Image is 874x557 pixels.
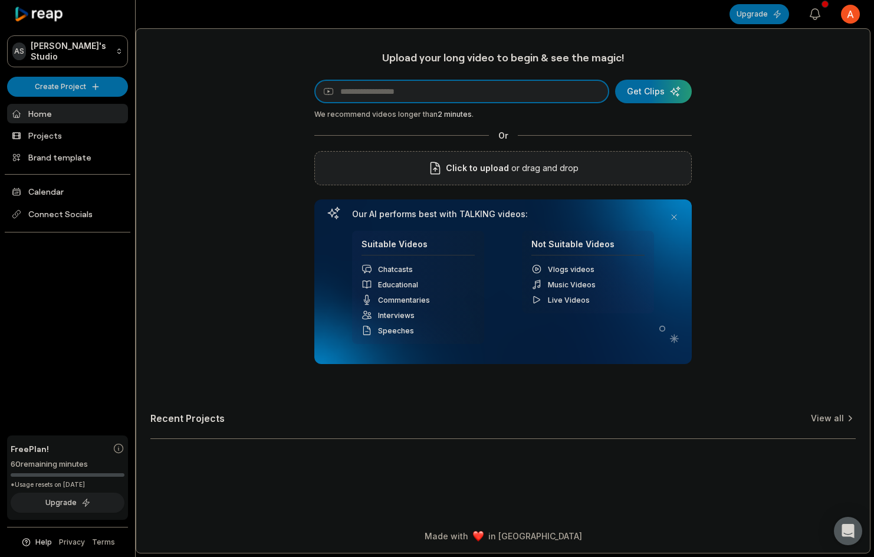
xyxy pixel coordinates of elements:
[92,537,115,548] a: Terms
[548,296,590,304] span: Live Videos
[509,161,579,175] p: or drag and drop
[7,204,128,225] span: Connect Socials
[7,126,128,145] a: Projects
[378,311,415,320] span: Interviews
[314,51,692,64] h1: Upload your long video to begin & see the magic!
[11,458,124,470] div: 60 remaining minutes
[12,42,26,60] div: AS
[352,209,654,219] h3: Our AI performs best with TALKING videos:
[615,80,692,103] button: Get Clips
[548,265,594,274] span: Vlogs videos
[473,531,484,542] img: heart emoji
[378,280,418,289] span: Educational
[314,109,692,120] div: We recommend videos longer than .
[811,412,844,424] a: View all
[7,182,128,201] a: Calendar
[378,265,413,274] span: Chatcasts
[446,161,509,175] span: Click to upload
[378,296,430,304] span: Commentaries
[7,77,128,97] button: Create Project
[35,537,52,548] span: Help
[21,537,52,548] button: Help
[378,326,414,335] span: Speeches
[548,280,596,289] span: Music Videos
[362,239,475,256] h4: Suitable Videos
[438,110,472,119] span: 2 minutes
[147,530,859,542] div: Made with in [GEOGRAPHIC_DATA]
[31,41,111,62] p: [PERSON_NAME]'s Studio
[489,129,518,142] span: Or
[531,239,645,256] h4: Not Suitable Videos
[730,4,789,24] button: Upgrade
[11,480,124,489] div: *Usage resets on [DATE]
[11,443,49,455] span: Free Plan!
[150,412,225,424] h2: Recent Projects
[59,537,85,548] a: Privacy
[7,148,128,167] a: Brand template
[7,104,128,123] a: Home
[11,493,124,513] button: Upgrade
[834,517,862,545] div: Open Intercom Messenger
